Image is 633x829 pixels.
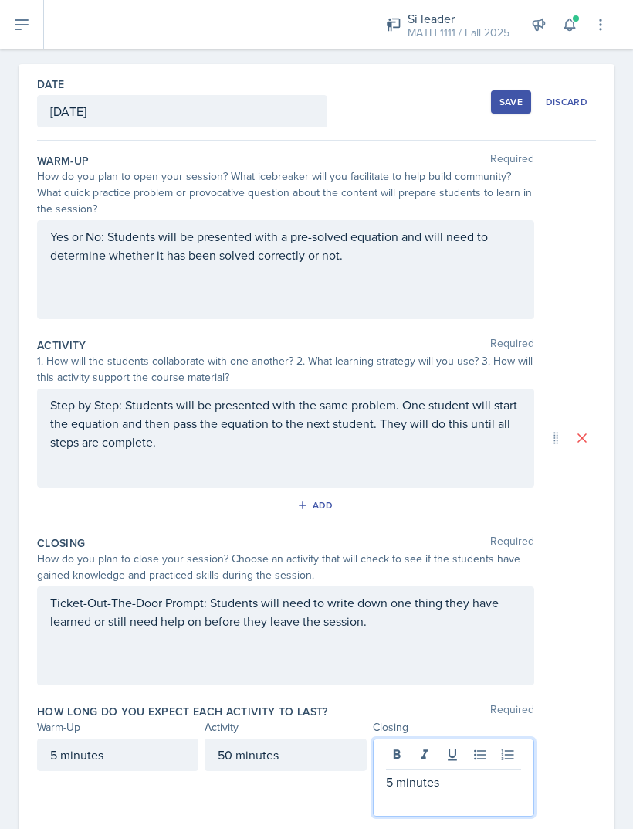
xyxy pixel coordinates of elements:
[205,719,366,736] div: Activity
[37,704,328,719] label: How long do you expect each activity to last?
[408,9,509,28] div: Si leader
[37,76,64,92] label: Date
[37,719,198,736] div: Warm-Up
[37,551,534,583] div: How do you plan to close your session? Choose an activity that will check to see if the students ...
[37,535,85,551] label: Closing
[50,593,521,630] p: Ticket-Out-The-Door Prompt: Students will need to write down one thing they have learned or still...
[50,396,521,451] p: Step by Step: Students will be presented with the same problem. One student will start the equati...
[37,353,534,386] div: 1. How will the students collaborate with one another? 2. What learning strategy will you use? 3....
[537,90,596,114] button: Discard
[490,535,534,551] span: Required
[499,96,523,108] div: Save
[546,96,587,108] div: Discard
[300,499,333,511] div: Add
[490,338,534,353] span: Required
[37,153,89,168] label: Warm-Up
[490,704,534,719] span: Required
[490,153,534,168] span: Required
[408,25,509,41] div: MATH 1111 / Fall 2025
[50,746,185,764] p: 5 minutes
[373,719,534,736] div: Closing
[218,746,353,764] p: 50 minutes
[37,168,534,217] div: How do you plan to open your session? What icebreaker will you facilitate to help build community...
[386,773,521,791] p: 5 minutes
[292,494,342,517] button: Add
[37,338,86,353] label: Activity
[491,90,531,114] button: Save
[50,227,521,264] p: Yes or No: Students will be presented with a pre-solved equation and will need to determine wheth...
